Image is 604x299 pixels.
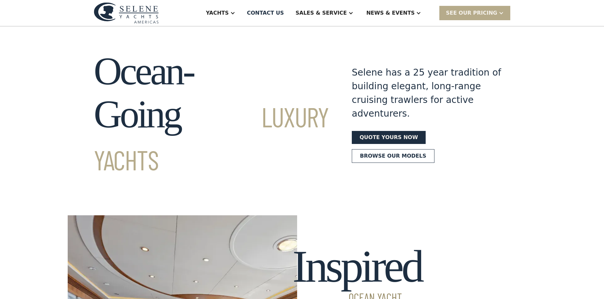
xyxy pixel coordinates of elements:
[94,50,328,179] h1: Ocean-Going
[247,9,284,17] div: Contact US
[352,66,501,121] div: Selene has a 25 year tradition of building elegant, long-range cruising trawlers for active adven...
[295,9,347,17] div: Sales & Service
[94,100,328,176] span: Luxury Yachts
[439,6,510,20] div: SEE Our Pricing
[352,131,426,144] a: Quote yours now
[446,9,497,17] div: SEE Our Pricing
[352,149,434,163] a: Browse our models
[206,9,229,17] div: Yachts
[366,9,415,17] div: News & EVENTS
[94,2,159,23] img: logo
